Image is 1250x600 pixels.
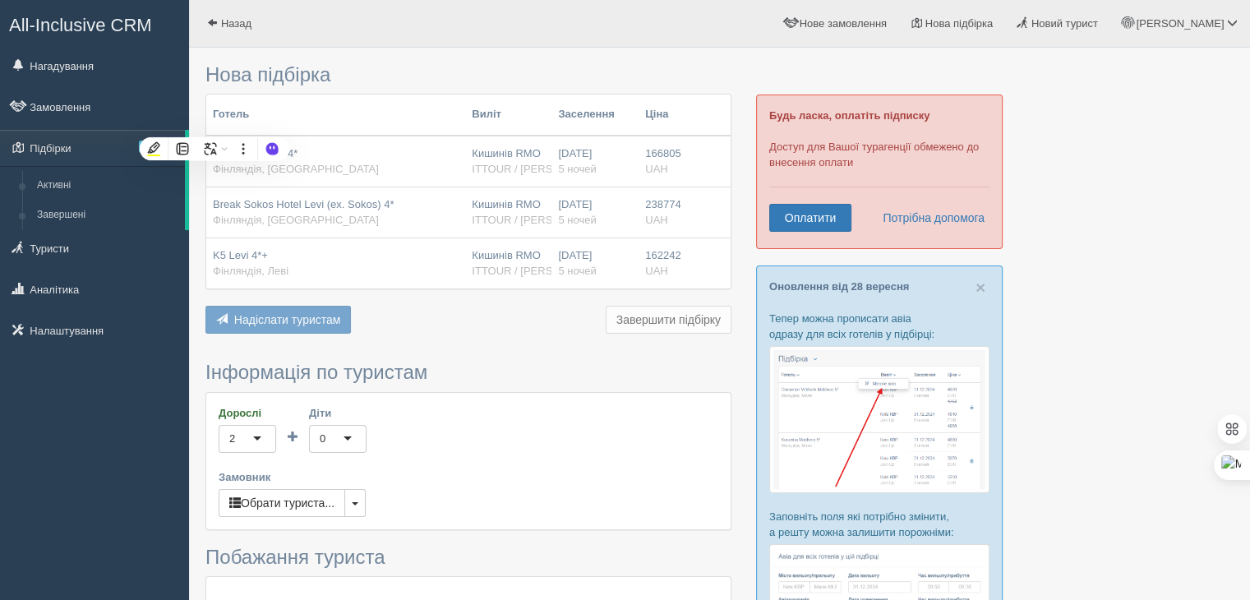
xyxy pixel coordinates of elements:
[309,405,367,421] label: Діти
[925,17,994,30] span: Нова підбірка
[472,214,608,226] span: ITTOUR / [PERSON_NAME]
[645,249,680,261] span: 162242
[872,204,985,232] a: Потрібна допомога
[9,15,152,35] span: All-Inclusive CRM
[606,306,731,334] button: Завершити підбірку
[205,546,385,568] span: Побажання туриста
[645,265,667,277] span: UAH
[472,146,545,177] div: Кишинів RMO
[769,311,989,342] p: Тепер можна прописати авіа одразу для всіх готелів у підбірці:
[234,313,341,326] span: Надіслати туристам
[769,204,851,232] a: Оплатити
[976,278,985,297] span: ×
[219,405,276,421] label: Дорослі
[221,17,251,30] span: Назад
[205,306,351,334] button: Надіслати туристам
[320,431,325,447] div: 0
[558,214,596,226] span: 5 ночей
[206,95,465,136] th: Готель
[976,279,985,296] button: Close
[645,214,667,226] span: UAH
[30,171,185,201] a: Активні
[645,163,667,175] span: UAH
[800,17,887,30] span: Нове замовлення
[645,198,680,210] span: 238774
[213,214,379,226] span: Фінляндія, [GEOGRAPHIC_DATA]
[229,431,235,447] div: 2
[465,95,551,136] th: Виліт
[639,95,687,136] th: Ціна
[1,1,188,46] a: All-Inclusive CRM
[558,248,632,279] div: [DATE]
[769,280,909,293] a: Оновлення від 28 вересня
[472,163,608,175] span: ITTOUR / [PERSON_NAME]
[219,489,345,517] button: Обрати туриста...
[769,346,989,493] img: %D0%BF%D1%96%D0%B4%D0%B1%D1%96%D1%80%D0%BA%D0%B0-%D0%B0%D0%B2%D1%96%D0%B0-1-%D1%81%D1%80%D0%BC-%D...
[472,248,545,279] div: Кишинів RMO
[213,249,268,261] span: K5 Levi 4*+
[30,201,185,230] a: Завершені
[1031,17,1098,30] span: Новий турист
[769,509,989,540] p: Заповніть поля які потрібно змінити, а решту можна залишити порожніми:
[213,265,288,277] span: Фінляндія, Леві
[213,163,379,175] span: Фінляндія, [GEOGRAPHIC_DATA]
[558,163,596,175] span: 5 ночей
[205,362,731,383] h3: Інформація по туристам
[472,265,608,277] span: ITTOUR / [PERSON_NAME]
[551,95,639,136] th: Заселення
[769,109,929,122] b: Будь ласка, оплатіть підписку
[756,95,1003,249] div: Доступ для Вашої турагенції обмежено до внесення оплати
[213,198,394,210] span: Break Sokos Hotel Levi (ex. Sokos) 4*
[558,197,632,228] div: [DATE]
[472,197,545,228] div: Кишинів RMO
[558,146,632,177] div: [DATE]
[1136,17,1224,30] span: [PERSON_NAME]
[205,64,731,85] h3: Нова підбірка
[645,147,680,159] span: 166805
[219,469,718,485] label: Замовник
[558,265,596,277] span: 5 ночей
